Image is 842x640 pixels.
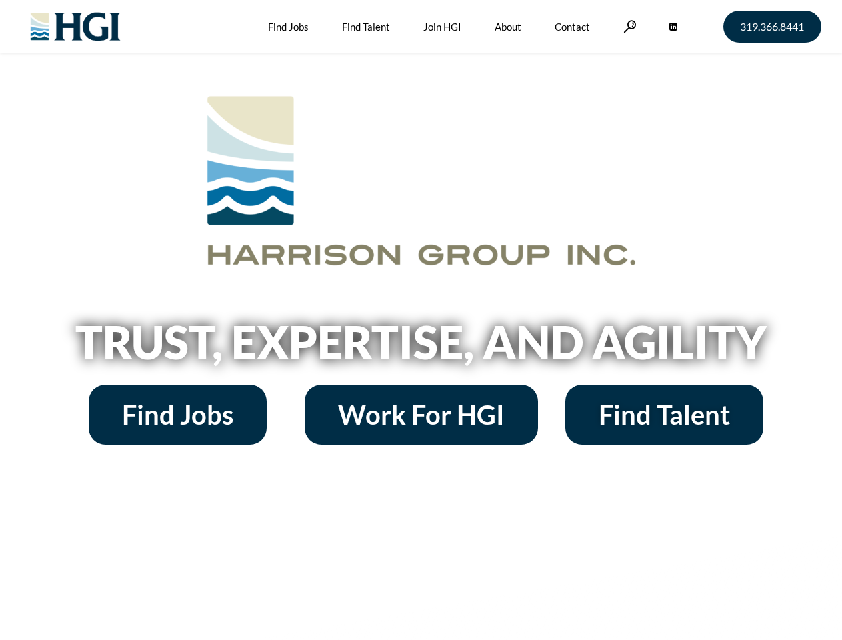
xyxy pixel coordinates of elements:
a: Find Talent [565,385,763,445]
a: Search [623,20,637,33]
span: Find Talent [599,401,730,428]
span: Work For HGI [338,401,505,428]
a: 319.366.8441 [723,11,821,43]
a: Work For HGI [305,385,538,445]
a: Find Jobs [89,385,267,445]
span: Find Jobs [122,401,233,428]
span: 319.366.8441 [740,21,804,32]
h2: Trust, Expertise, and Agility [41,319,801,365]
